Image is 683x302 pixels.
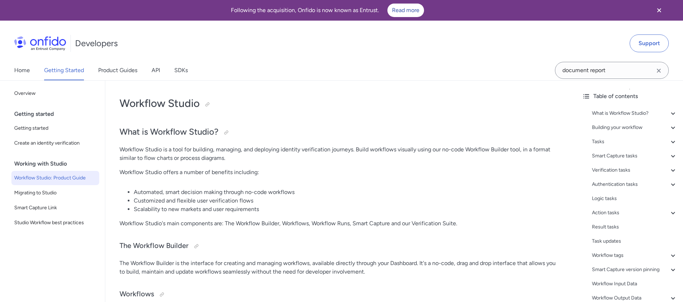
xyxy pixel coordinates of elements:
[646,1,672,19] button: Close banner
[11,86,99,101] a: Overview
[655,66,663,75] svg: Clear search field button
[120,241,562,252] h3: The Workflow Builder
[14,157,102,171] div: Working with Studio
[592,180,677,189] a: Authentication tasks
[630,34,669,52] a: Support
[98,60,137,80] a: Product Guides
[592,209,677,217] a: Action tasks
[14,60,30,80] a: Home
[592,251,677,260] a: Workflow tags
[75,38,118,49] h1: Developers
[11,171,99,185] a: Workflow Studio: Product Guide
[655,6,663,15] svg: Close banner
[555,62,669,79] input: Onfido search input field
[174,60,188,80] a: SDKs
[14,36,66,50] img: Onfido Logo
[11,136,99,150] a: Create an identity verification
[14,204,96,212] span: Smart Capture Link
[11,121,99,135] a: Getting started
[14,219,96,227] span: Studio Workflow best practices
[44,60,84,80] a: Getting Started
[120,289,562,300] h3: Workflows
[592,280,677,288] a: Workflow Input Data
[592,137,677,146] a: Tasks
[134,188,562,196] li: Automated, smart decision making through no-code workflows
[592,152,677,160] a: Smart Capture tasks
[11,201,99,215] a: Smart Capture Link
[592,237,677,246] a: Task updates
[14,189,96,197] span: Migrating to Studio
[11,186,99,200] a: Migrating to Studio
[592,109,677,118] a: What is Workflow Studio?
[152,60,160,80] a: API
[134,196,562,205] li: Customized and flexible user verification flows
[11,216,99,230] a: Studio Workflow best practices
[387,4,424,17] a: Read more
[592,265,677,274] a: Smart Capture version pinning
[120,96,562,110] h1: Workflow Studio
[120,259,562,276] p: The Workflow Builder is the interface for creating and managing workflows, available directly thr...
[14,107,102,121] div: Getting started
[592,194,677,203] a: Logic tasks
[592,123,677,132] a: Building your workflow
[120,145,562,162] p: Workflow Studio is a tool for building, managing, and deploying identity verification journeys. B...
[592,166,677,174] a: Verification tasks
[9,4,646,17] div: Following the acquisition, Onfido is now known as Entrust.
[120,126,562,138] h2: What is Workflow Studio?
[582,92,677,101] div: Table of contents
[120,219,562,228] p: Workflow Studio's main components are: The Workflow Builder, Workflows, Workflow Runs, Smart Capt...
[134,205,562,214] li: Scalability to new markets and user requirements
[14,124,96,133] span: Getting started
[14,174,96,182] span: Workflow Studio: Product Guide
[14,89,96,98] span: Overview
[120,168,562,177] p: Workflow Studio offers a number of benefits including:
[592,223,677,231] a: Result tasks
[14,139,96,147] span: Create an identity verification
